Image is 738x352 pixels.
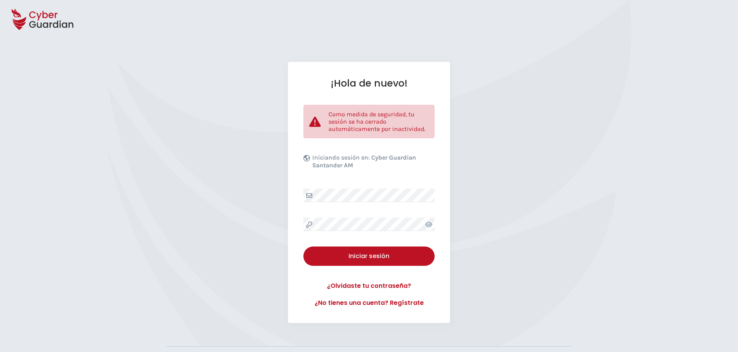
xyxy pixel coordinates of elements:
button: Iniciar sesión [303,247,435,266]
h1: ¡Hola de nuevo! [303,77,435,89]
a: ¿No tienes una cuenta? Regístrate [303,298,435,308]
b: Cyber Guardian Santander AM [312,154,416,169]
p: Iniciando sesión en: [312,154,433,173]
a: ¿Olvidaste tu contraseña? [303,281,435,291]
p: Como medida de seguridad, tu sesión se ha cerrado automáticamente por inactividad. [328,111,429,133]
div: Iniciar sesión [309,252,429,261]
